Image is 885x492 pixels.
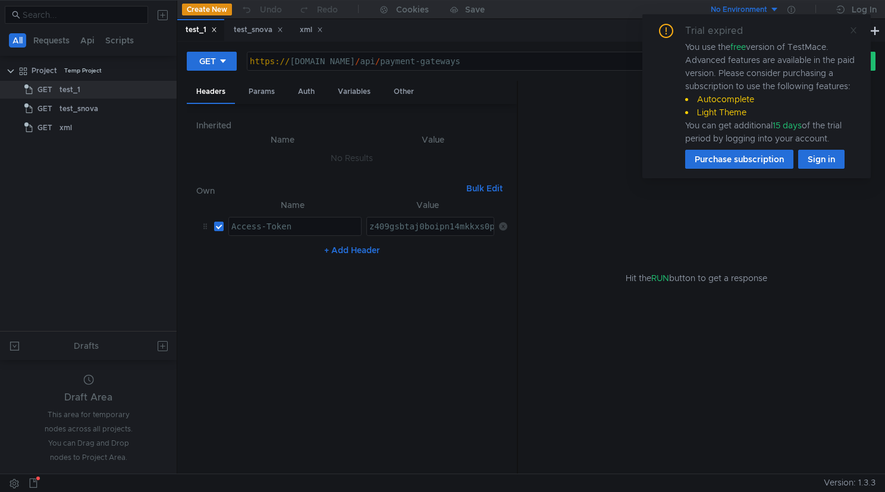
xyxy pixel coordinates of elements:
th: Value [362,198,494,212]
button: Redo [290,1,346,18]
th: Name [224,198,361,212]
div: Params [239,81,284,103]
div: You use the version of TestMace. Advanced features are available in the paid version. Please cons... [685,40,856,145]
div: test_snova [234,24,283,36]
button: Api [77,33,98,48]
button: All [9,33,26,48]
button: Purchase subscription [685,150,793,169]
div: test_snova [59,100,98,118]
div: No Environment [711,4,767,15]
div: test_1 [59,81,80,99]
div: xml [59,119,72,137]
h6: Inherited [196,118,507,133]
th: Name [206,133,359,147]
span: free [730,42,746,52]
div: Variables [328,81,380,103]
span: RUN [651,273,669,283]
button: + Add Header [319,243,385,257]
div: Undo [260,2,282,17]
span: GET [37,100,52,118]
div: test_1 [186,24,217,36]
button: Sign in [798,150,845,169]
span: 15 days [773,120,802,131]
div: Redo [317,2,338,17]
div: Cookies [396,2,429,17]
li: Autocomplete [685,93,856,106]
button: Requests [30,33,73,48]
div: Log In [852,2,877,17]
div: Project [32,62,57,80]
button: Create New [182,4,232,15]
th: Value [359,133,507,147]
li: Light Theme [685,106,856,119]
button: Bulk Edit [462,181,507,195]
div: Auth [288,81,324,103]
nz-embed-empty: No Results [331,153,373,163]
div: You can get additional of the trial period by logging into your account. [685,119,856,145]
div: GET [199,55,216,68]
span: Version: 1.3.3 [824,474,875,491]
button: Scripts [102,33,137,48]
div: Headers [187,81,235,104]
span: GET [37,119,52,137]
div: xml [300,24,323,36]
input: Search... [23,8,141,21]
div: Trial expired [685,24,757,38]
button: GET [187,52,237,71]
button: Undo [232,1,290,18]
span: Hit the button to get a response [626,272,767,285]
div: Other [384,81,423,103]
h6: Own [196,184,461,198]
div: Drafts [74,339,99,353]
div: Save [465,5,485,14]
div: Temp Project [64,62,102,80]
span: GET [37,81,52,99]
